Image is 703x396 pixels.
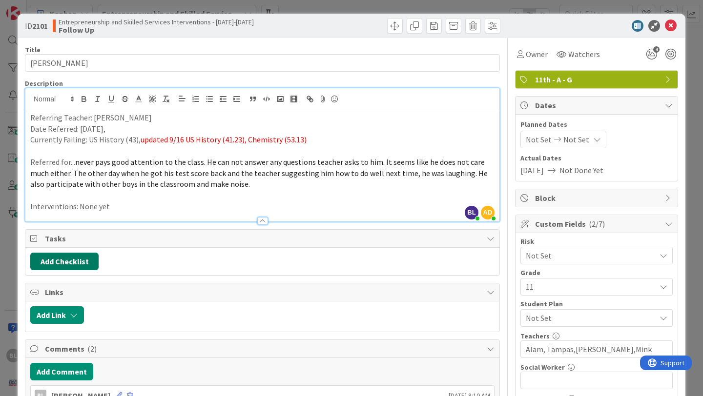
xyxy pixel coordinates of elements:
[45,233,482,244] span: Tasks
[30,134,495,145] p: Currently Failing: US History (43),
[526,249,651,262] span: Not Set
[21,1,44,13] span: Support
[45,286,482,298] span: Links
[59,26,254,34] b: Follow Up
[535,74,660,85] span: 11th - A - G
[526,48,548,60] span: Owner
[520,153,673,163] span: Actual Dates
[520,363,565,372] label: Social Worker
[563,134,589,145] span: Not Set
[30,363,93,380] button: Add Comment
[520,300,673,307] div: Student Plan
[526,312,656,324] span: Not Set
[25,20,48,32] span: ID
[520,164,544,176] span: [DATE]
[25,54,500,72] input: type card name here...
[30,123,495,135] p: Date Referred: [DATE],
[535,218,660,230] span: Custom Fields
[45,343,482,355] span: Comments
[30,306,84,324] button: Add Link
[30,157,495,190] p: Referred for...
[520,119,673,130] span: Planned Dates
[535,192,660,204] span: Block
[526,280,651,294] span: 11
[30,253,99,270] button: Add Checklist
[481,206,495,219] span: AD
[568,48,600,60] span: Watchers
[25,45,41,54] label: Title
[653,46,660,53] span: 4
[87,344,97,354] span: ( 2 )
[526,134,552,145] span: Not Set
[520,332,550,340] label: Teachers
[589,219,605,229] span: ( 2/7 )
[520,269,673,276] div: Grade
[465,206,478,219] span: BL
[30,201,495,212] p: Interventions: None yet
[520,238,673,245] div: Risk
[559,164,603,176] span: Not Done Yet
[30,112,495,123] p: Referring Teacher: [PERSON_NAME]
[535,99,660,111] span: Dates
[25,79,63,88] span: Description
[30,157,489,189] span: never pays good attention to the class. He can not answer any questions teacher asks to him. It s...
[59,18,254,26] span: Entrepreneurship and Skilled Services Interventions - [DATE]-[DATE]
[32,21,48,31] b: 2101
[141,135,307,144] span: updated 9/16 US History (41.23), Chemistry (53.13)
